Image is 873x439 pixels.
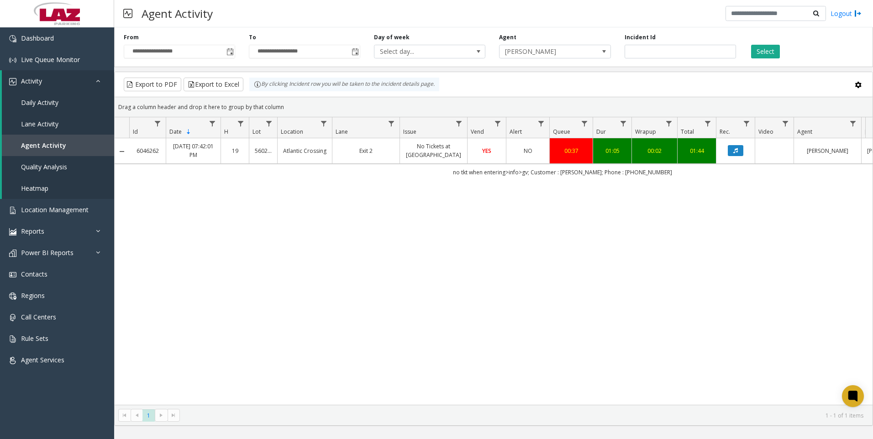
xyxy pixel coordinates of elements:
[21,55,80,64] span: Live Queue Monitor
[350,45,360,58] span: Toggle popup
[453,117,465,130] a: Issue Filter Menu
[21,227,44,235] span: Reports
[617,117,630,130] a: Dur Filter Menu
[184,78,243,91] button: Export to Excel
[9,357,16,364] img: 'icon'
[21,141,66,150] span: Agent Activity
[510,128,522,136] span: Alert
[681,128,694,136] span: Total
[124,78,181,91] button: Export to PDF
[21,184,48,193] span: Heatmap
[21,248,74,257] span: Power BI Reports
[225,45,235,58] span: Toggle popup
[854,9,862,18] img: logout
[405,142,462,159] a: No Tickets at [GEOGRAPHIC_DATA]
[142,409,155,422] span: Page 1
[254,81,261,88] img: infoIcon.svg
[249,33,256,42] label: To
[283,146,326,155] a: Atlantic Crossing
[535,117,547,130] a: Alert Filter Menu
[255,146,272,155] a: 560261
[115,117,873,405] div: Data table
[21,291,45,300] span: Regions
[249,78,439,91] div: By clicking Incident row you will be taken to the incident details page.
[9,271,16,278] img: 'icon'
[21,98,58,107] span: Daily Activity
[9,335,16,343] img: 'icon'
[9,78,16,85] img: 'icon'
[2,178,114,199] a: Heatmap
[123,2,132,25] img: pageIcon
[9,57,16,64] img: 'icon'
[21,334,48,343] span: Rule Sets
[338,146,394,155] a: Exit 2
[471,128,484,136] span: Vend
[847,117,859,130] a: Agent Filter Menu
[152,117,164,130] a: Id Filter Menu
[21,120,58,128] span: Lane Activity
[169,128,182,136] span: Date
[374,33,410,42] label: Day of week
[2,156,114,178] a: Quality Analysis
[2,135,114,156] a: Agent Activity
[831,9,862,18] a: Logout
[226,146,243,155] a: 19
[2,92,114,113] a: Daily Activity
[385,117,398,130] a: Lane Filter Menu
[578,117,591,130] a: Queue Filter Menu
[625,33,656,42] label: Incident Id
[135,146,160,155] a: 6046262
[2,113,114,135] a: Lane Activity
[637,146,672,155] a: 00:02
[9,228,16,235] img: 'icon'
[263,117,275,130] a: Lot Filter Menu
[492,117,504,130] a: Vend Filter Menu
[512,146,544,155] a: NO
[482,147,491,155] span: YES
[185,128,192,136] span: Sortable
[635,128,656,136] span: Wrapup
[206,117,219,130] a: Date Filter Menu
[137,2,217,25] h3: Agent Activity
[281,128,303,136] span: Location
[21,162,67,171] span: Quality Analysis
[499,33,516,42] label: Agent
[133,128,138,136] span: Id
[473,146,500,155] a: YES
[663,117,675,130] a: Wrapup Filter Menu
[21,205,89,214] span: Location Management
[555,146,587,155] a: 00:37
[235,117,247,130] a: H Filter Menu
[596,128,606,136] span: Dur
[702,117,714,130] a: Total Filter Menu
[21,77,42,85] span: Activity
[599,146,626,155] a: 01:05
[683,146,710,155] a: 01:44
[751,45,780,58] button: Select
[21,34,54,42] span: Dashboard
[9,314,16,321] img: 'icon'
[124,33,139,42] label: From
[9,35,16,42] img: 'icon'
[2,70,114,92] a: Activity
[115,148,129,155] a: Collapse Details
[172,142,215,159] a: [DATE] 07:42:01 PM
[336,128,348,136] span: Lane
[21,313,56,321] span: Call Centers
[741,117,753,130] a: Rec. Filter Menu
[185,412,863,419] kendo-pager-info: 1 - 1 of 1 items
[797,128,812,136] span: Agent
[252,128,261,136] span: Lot
[720,128,730,136] span: Rec.
[553,128,570,136] span: Queue
[374,45,463,58] span: Select day...
[21,355,64,364] span: Agent Services
[318,117,330,130] a: Location Filter Menu
[9,250,16,257] img: 'icon'
[224,128,228,136] span: H
[115,99,873,115] div: Drag a column header and drop it here to group by that column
